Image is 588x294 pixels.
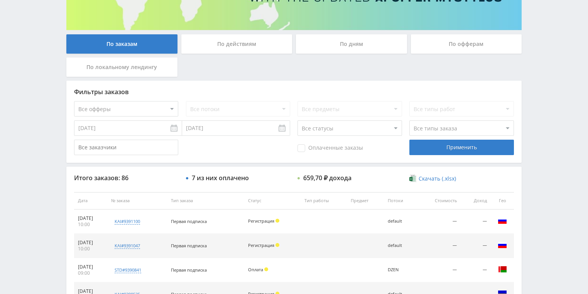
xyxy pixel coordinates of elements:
th: Стоимость [417,192,461,210]
span: Первая подписка [171,218,207,224]
span: Оплаченные заказы [297,144,363,152]
span: Холд [275,219,279,223]
span: Скачать (.xlsx) [419,176,456,182]
td: — [417,234,461,258]
img: rus.png [498,240,507,250]
th: Доход [461,192,491,210]
div: По заказам [66,34,177,54]
div: default [388,243,414,248]
span: Регистрация [248,218,274,224]
th: Тип заказа [167,192,244,210]
div: Применить [409,140,514,155]
span: Регистрация [248,242,274,248]
div: Итого заказов: 86 [74,174,178,181]
img: blr.png [498,265,507,274]
div: 10:00 [78,246,103,252]
div: DZEN [388,267,414,272]
div: std#9390841 [115,267,141,273]
td: — [417,210,461,234]
div: Фильтры заказов [74,88,514,95]
td: — [417,258,461,282]
div: По офферам [411,34,522,54]
div: [DATE] [78,215,103,221]
div: [DATE] [78,264,103,270]
div: По дням [296,34,407,54]
div: default [388,219,414,224]
div: 7 из них оплачено [192,174,249,181]
th: Тип работы [301,192,347,210]
span: Первая подписка [171,243,207,248]
th: Дата [74,192,107,210]
div: [DATE] [78,240,103,246]
th: Предмет [347,192,384,210]
th: № заказа [107,192,167,210]
div: По действиям [181,34,292,54]
div: kai#9391100 [115,218,140,225]
div: kai#9391047 [115,243,140,249]
img: rus.png [498,216,507,225]
span: Оплата [248,267,263,272]
th: Потоки [384,192,417,210]
a: Скачать (.xlsx) [409,175,456,182]
th: Гео [491,192,514,210]
input: Все заказчики [74,140,178,155]
div: 659,70 ₽ дохода [303,174,351,181]
div: По локальному лендингу [66,57,177,77]
td: — [461,258,491,282]
td: — [461,234,491,258]
th: Статус [244,192,301,210]
td: — [461,210,491,234]
img: xlsx [409,174,416,182]
div: 10:00 [78,221,103,228]
div: 09:00 [78,270,103,276]
span: Холд [264,267,268,271]
span: Холд [275,243,279,247]
span: Первая подписка [171,267,207,273]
